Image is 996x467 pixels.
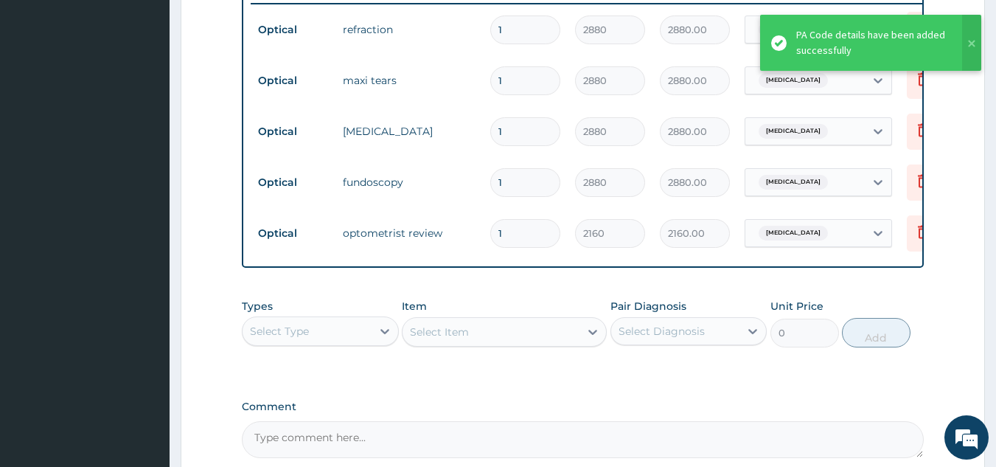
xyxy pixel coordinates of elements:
td: Optical [251,16,335,44]
td: optometrist review [335,218,483,248]
label: Comment [242,401,924,413]
td: Optical [251,67,335,94]
span: [MEDICAL_DATA] [759,175,828,190]
td: Optical [251,169,335,196]
div: Chat with us now [77,83,248,102]
label: Item [402,299,427,314]
td: Optical [251,118,335,145]
label: Unit Price [770,299,823,314]
div: PA Code details have been added successfully [796,27,948,58]
span: [MEDICAL_DATA] [759,124,828,139]
textarea: Type your message and hit 'Enter' [7,311,281,362]
span: [MEDICAL_DATA] [759,226,828,241]
td: refraction [335,15,483,44]
button: Add [842,318,910,347]
div: Select Type [250,324,309,339]
span: [MEDICAL_DATA] [759,22,828,37]
div: Minimize live chat window [242,7,277,43]
span: [MEDICAL_DATA] [759,73,828,88]
div: Select Diagnosis [619,324,705,339]
img: d_794563401_company_1708531726252_794563401 [27,74,60,111]
td: fundoscopy [335,167,483,197]
label: Pair Diagnosis [610,299,686,314]
td: Optical [251,220,335,247]
td: maxi tears [335,66,483,95]
td: [MEDICAL_DATA] [335,117,483,146]
span: We're online! [86,139,203,288]
label: Types [242,300,273,313]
